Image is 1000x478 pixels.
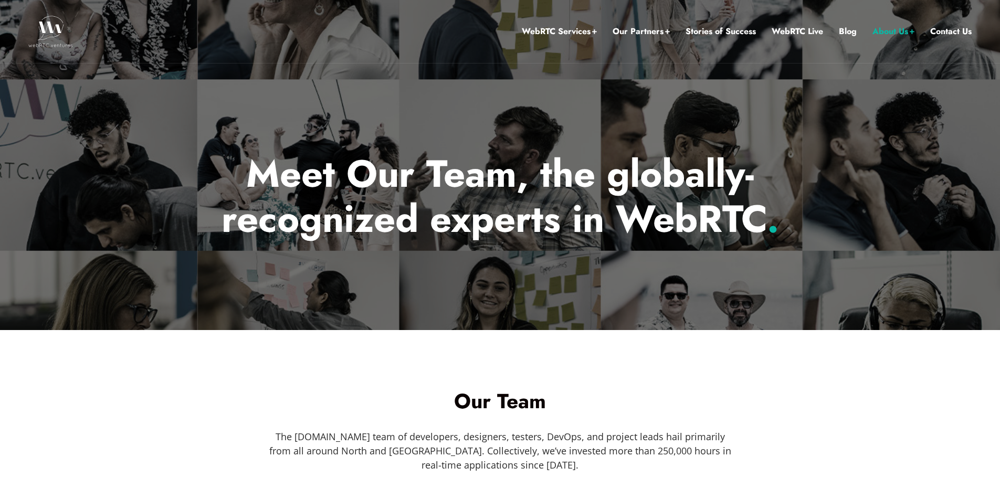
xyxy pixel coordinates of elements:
[193,151,807,242] p: Meet Our Team, the globally-recognized experts in WebRTC
[767,192,779,246] span: .
[772,25,823,38] a: WebRTC Live
[872,25,914,38] a: About Us
[839,25,857,38] a: Blog
[613,25,670,38] a: Our Partners
[686,25,756,38] a: Stories of Success
[930,25,972,38] a: Contact Us
[265,430,735,472] p: The [DOMAIN_NAME] team of developers, designers, testers, DevOps, and project leads hail primaril...
[28,16,73,47] img: WebRTC.ventures
[522,25,597,38] a: WebRTC Services
[206,391,794,411] h1: Our Team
